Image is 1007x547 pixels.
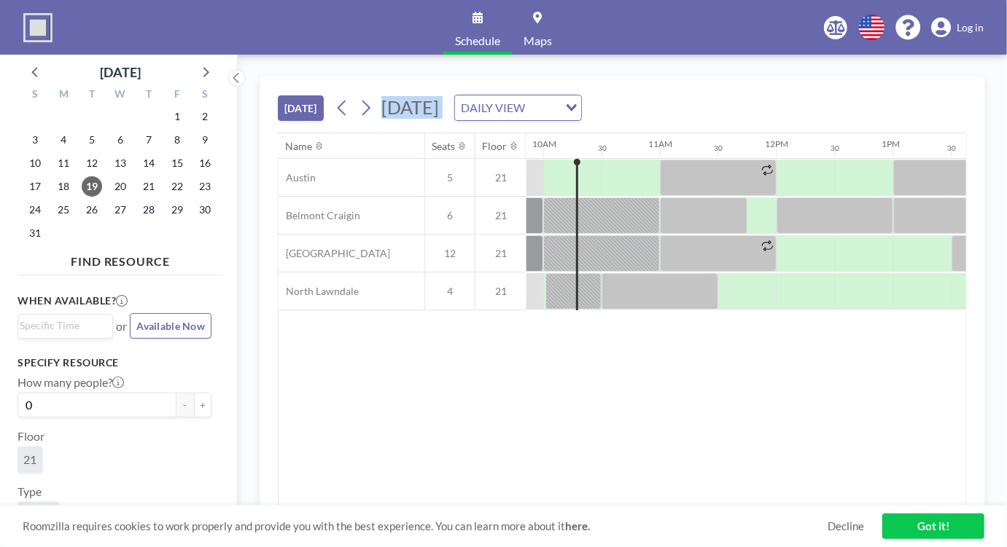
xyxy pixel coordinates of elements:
span: Sunday, August 17, 2025 [25,176,45,197]
span: Friday, August 22, 2025 [167,176,187,197]
span: Available Now [136,320,205,332]
span: 12 [425,247,475,260]
div: 30 [715,143,723,153]
span: Log in [957,21,984,34]
label: Floor [18,429,44,444]
a: Decline [828,519,864,533]
span: Thursday, August 21, 2025 [139,176,159,197]
div: Seats [432,140,456,153]
div: 11AM [649,138,673,149]
button: Available Now [130,313,211,339]
span: Friday, August 15, 2025 [167,153,187,173]
input: Search for option [20,318,104,334]
span: Sunday, August 24, 2025 [25,200,45,220]
h4: FIND RESOURCE [18,248,223,269]
div: M [50,86,78,105]
span: or [116,319,127,334]
span: Wednesday, August 6, 2025 [110,130,131,150]
span: [GEOGRAPHIC_DATA] [279,247,390,260]
span: 6 [425,209,475,222]
span: Tuesday, August 19, 2025 [82,176,102,197]
button: [DATE] [278,95,324,121]
div: T [134,86,163,105]
h3: Specify resource [18,356,211,369]
span: Saturday, August 30, 2025 [195,200,216,220]
span: 5 [425,171,475,184]
div: S [21,86,50,105]
div: [DATE] [100,62,141,82]
span: 21 [475,171,526,184]
a: Log in [931,17,984,38]
span: Austin [279,171,316,184]
button: - [176,393,194,417]
span: 21 [475,285,526,298]
span: Thursday, August 14, 2025 [139,153,159,173]
img: organization-logo [23,13,53,42]
span: Tuesday, August 26, 2025 [82,200,102,220]
span: Tuesday, August 5, 2025 [82,130,102,150]
span: Monday, August 4, 2025 [53,130,74,150]
div: 30 [948,143,957,153]
span: Sunday, August 10, 2025 [25,153,45,173]
div: 30 [831,143,840,153]
span: Schedule [455,35,500,47]
span: DAILY VIEW [458,98,528,117]
span: Monday, August 18, 2025 [53,176,74,197]
div: W [106,86,135,105]
span: Tuesday, August 12, 2025 [82,153,102,173]
div: 12PM [766,138,789,149]
span: 21 [23,452,36,467]
span: Roomzilla requires cookies to work properly and provide you with the best experience. You can lea... [23,519,828,533]
span: Saturday, August 9, 2025 [195,130,216,150]
span: Wednesday, August 27, 2025 [110,200,131,220]
span: Monday, August 25, 2025 [53,200,74,220]
a: here. [565,519,590,532]
div: Search for option [455,95,581,120]
input: Search for option [529,98,557,117]
span: Friday, August 1, 2025 [167,106,187,127]
span: 4 [425,285,475,298]
span: Sunday, August 31, 2025 [25,223,45,243]
span: Saturday, August 2, 2025 [195,106,216,127]
button: + [194,393,211,417]
div: Search for option [18,315,112,337]
span: 21 [475,247,526,260]
div: S [191,86,219,105]
label: How many people? [18,375,124,390]
span: Monday, August 11, 2025 [53,153,74,173]
label: Type [18,484,42,499]
div: T [78,86,106,105]
span: Saturday, August 23, 2025 [195,176,216,197]
span: Thursday, August 28, 2025 [139,200,159,220]
span: North Lawndale [279,285,359,298]
span: Friday, August 8, 2025 [167,130,187,150]
span: Maps [524,35,552,47]
span: 21 [475,209,526,222]
span: Friday, August 29, 2025 [167,200,187,220]
span: [DATE] [381,96,439,118]
span: Saturday, August 16, 2025 [195,153,216,173]
span: Belmont Craigin [279,209,360,222]
a: Got it! [882,513,984,539]
div: F [163,86,191,105]
span: Sunday, August 3, 2025 [25,130,45,150]
div: Floor [483,140,508,153]
span: Thursday, August 7, 2025 [139,130,159,150]
div: 1PM [882,138,901,149]
span: Wednesday, August 13, 2025 [110,153,131,173]
div: 30 [598,143,607,153]
div: 10AM [532,138,556,149]
div: Name [286,140,313,153]
span: Wednesday, August 20, 2025 [110,176,131,197]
